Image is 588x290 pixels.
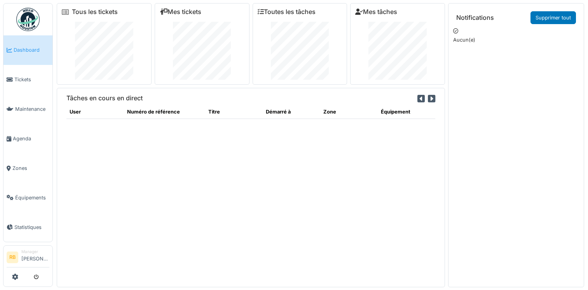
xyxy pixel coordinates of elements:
[3,154,52,183] a: Zones
[21,249,49,255] div: Manager
[205,105,263,119] th: Titre
[70,109,81,115] span: translation missing: fr.shared.user
[3,124,52,154] a: Agenda
[160,8,201,16] a: Mes tickets
[3,183,52,212] a: Équipements
[13,135,49,142] span: Agenda
[258,8,316,16] a: Toutes les tâches
[263,105,320,119] th: Démarré à
[15,105,49,113] span: Maintenance
[14,224,49,231] span: Statistiques
[124,105,205,119] th: Numéro de référence
[16,8,40,31] img: Badge_color-CXgf-gQk.svg
[66,94,143,102] h6: Tâches en cours en direct
[7,249,49,267] a: RB Manager[PERSON_NAME]
[21,249,49,266] li: [PERSON_NAME]
[530,11,576,24] a: Supprimer tout
[12,164,49,172] span: Zones
[456,14,494,21] h6: Notifications
[3,35,52,65] a: Dashboard
[378,105,435,119] th: Équipement
[3,65,52,94] a: Tickets
[72,8,118,16] a: Tous les tickets
[7,252,18,263] li: RB
[3,94,52,124] a: Maintenance
[355,8,397,16] a: Mes tâches
[320,105,378,119] th: Zone
[14,76,49,83] span: Tickets
[3,212,52,242] a: Statistiques
[453,36,579,44] p: Aucun(e)
[14,46,49,54] span: Dashboard
[15,194,49,201] span: Équipements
